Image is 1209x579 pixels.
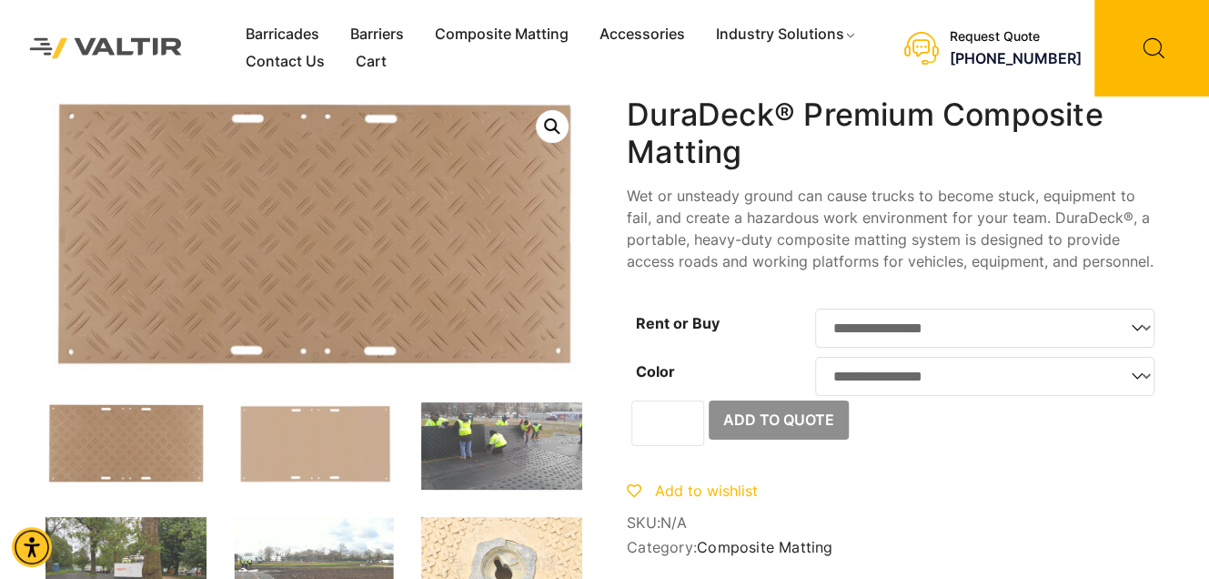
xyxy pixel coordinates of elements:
div: Accessibility Menu [12,527,52,567]
a: Barriers [335,21,419,48]
p: Wet or unsteady ground can cause trucks to become stuck, equipment to fail, and create a hazardou... [627,185,1164,272]
a: Industry Solutions [700,21,872,48]
a: Cart [340,48,402,76]
button: Add to Quote [709,401,849,441]
img: DuraDeck pedestrian w hand holds [582,96,1119,374]
span: Category: [627,539,1164,556]
img: duradeck-installation-valtir-events.jpg [421,402,582,490]
span: Add to wishlist [655,482,758,500]
a: call (888) 496-3625 [950,49,1082,67]
label: Color [636,362,675,381]
input: Product quantity [631,401,704,446]
h1: DuraDeck® Premium Composite Matting [627,96,1164,171]
img: DuraDeck-pedestrian-w-hand-holds.jpg [234,402,395,485]
div: Request Quote [950,29,1082,45]
span: N/A [660,513,688,532]
label: Rent or Buy [636,314,720,332]
a: Add to wishlist [627,482,758,500]
span: SKU: [627,514,1164,532]
a: Contact Us [230,48,340,76]
a: Composite Matting [697,538,832,556]
a: Composite Matting [419,21,584,48]
img: DuraDeck-rugged-w-hand-holds.jpg [45,402,207,486]
a: Barricades [230,21,335,48]
a: Accessories [584,21,700,48]
img: Valtir Rentals [14,22,198,75]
